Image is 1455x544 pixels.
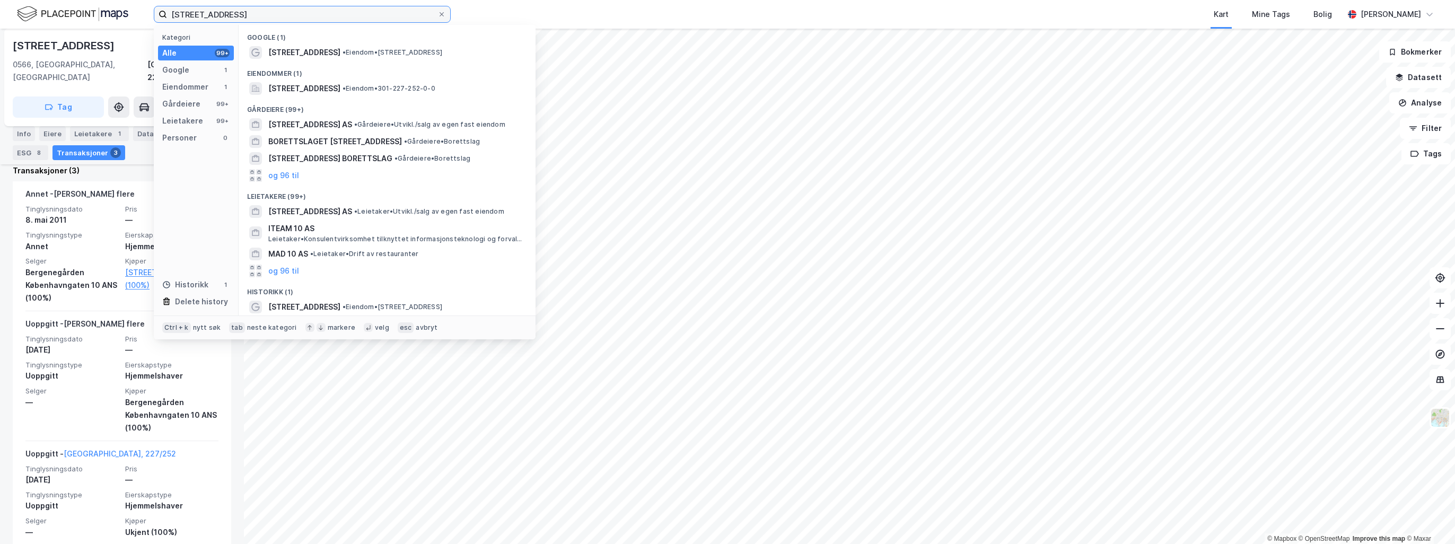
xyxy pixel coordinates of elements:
[167,6,437,22] input: Søk på adresse, matrikkel, gårdeiere, leietakere eller personer
[268,82,340,95] span: [STREET_ADDRESS]
[162,322,191,333] div: Ctrl + k
[1267,535,1296,542] a: Mapbox
[25,335,119,344] span: Tinglysningsdato
[1386,67,1451,88] button: Datasett
[125,370,218,382] div: Hjemmelshaver
[221,134,230,142] div: 0
[239,25,536,44] div: Google (1)
[25,387,119,396] span: Selger
[1379,41,1451,63] button: Bokmerker
[310,250,418,258] span: Leietaker • Drift av restauranter
[268,169,299,182] button: og 96 til
[343,84,346,92] span: •
[416,323,437,332] div: avbryt
[193,323,221,332] div: nytt søk
[33,147,44,158] div: 8
[25,396,119,409] div: —
[25,266,119,304] div: Bergenegården Københavngaten 10 ANS (100%)
[147,58,231,84] div: [GEOGRAPHIC_DATA], 227/252
[268,118,352,131] span: [STREET_ADDRESS] AS
[125,526,218,539] div: Ukjent (100%)
[343,303,346,311] span: •
[125,240,218,253] div: Hjemmelshaver
[125,231,218,240] span: Eierskapstype
[125,257,218,266] span: Kjøper
[395,154,398,162] span: •
[25,214,119,226] div: 8. mai 2011
[162,47,177,59] div: Alle
[1400,118,1451,139] button: Filter
[25,231,119,240] span: Tinglysningstype
[125,214,218,226] div: —
[395,154,470,163] span: Gårdeiere • Borettslag
[343,48,442,57] span: Eiendom • [STREET_ADDRESS]
[1361,8,1421,21] div: [PERSON_NAME]
[17,5,128,23] img: logo.f888ab2527a4732fd821a326f86c7f29.svg
[343,303,442,311] span: Eiendom • [STREET_ADDRESS]
[268,235,525,243] span: Leietaker • Konsulentvirksomhet tilknyttet informasjonsteknologi og forvaltning og drift av IT-sy...
[125,344,218,356] div: —
[162,33,234,41] div: Kategori
[13,96,104,118] button: Tag
[25,344,119,356] div: [DATE]
[1313,8,1332,21] div: Bolig
[215,100,230,108] div: 99+
[268,248,308,260] span: MAD 10 AS
[175,295,228,308] div: Delete history
[125,473,218,486] div: —
[268,46,340,59] span: [STREET_ADDRESS]
[13,58,147,84] div: 0566, [GEOGRAPHIC_DATA], [GEOGRAPHIC_DATA]
[1430,408,1450,428] img: Z
[13,37,117,54] div: [STREET_ADDRESS]
[1389,92,1451,113] button: Analyse
[25,473,119,486] div: [DATE]
[13,164,231,177] div: Transaksjoner (3)
[25,370,119,382] div: Uoppgitt
[343,48,346,56] span: •
[239,97,536,116] div: Gårdeiere (99+)
[247,323,297,332] div: neste kategori
[25,526,119,539] div: —
[25,490,119,499] span: Tinglysningstype
[310,250,313,258] span: •
[25,464,119,473] span: Tinglysningsdato
[125,464,218,473] span: Pris
[215,117,230,125] div: 99+
[25,516,119,525] span: Selger
[125,335,218,344] span: Pris
[268,222,523,235] span: ITEAM 10 AS
[354,120,505,129] span: Gårdeiere • Utvikl./salg av egen fast eiendom
[1299,535,1350,542] a: OpenStreetMap
[328,323,355,332] div: markere
[221,83,230,91] div: 1
[25,205,119,214] span: Tinglysningsdato
[52,145,125,160] div: Transaksjoner
[268,152,392,165] span: [STREET_ADDRESS] BORETTSLAG
[1214,8,1229,21] div: Kart
[404,137,407,145] span: •
[25,257,119,266] span: Selger
[162,131,197,144] div: Personer
[268,135,402,148] span: BORETTSLAGET [STREET_ADDRESS]
[39,126,66,141] div: Eiere
[13,126,35,141] div: Info
[343,84,435,93] span: Eiendom • 301-227-252-0-0
[1353,535,1405,542] a: Improve this map
[404,137,480,146] span: Gårdeiere • Borettslag
[13,145,48,160] div: ESG
[162,64,189,76] div: Google
[1401,143,1451,164] button: Tags
[375,323,389,332] div: velg
[215,49,230,57] div: 99+
[268,265,299,277] button: og 96 til
[114,128,125,139] div: 1
[239,184,536,203] div: Leietakere (99+)
[1402,493,1455,544] iframe: Chat Widget
[162,98,200,110] div: Gårdeiere
[268,205,352,218] span: [STREET_ADDRESS] AS
[25,499,119,512] div: Uoppgitt
[398,322,414,333] div: esc
[221,66,230,74] div: 1
[25,448,176,464] div: Uoppgitt -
